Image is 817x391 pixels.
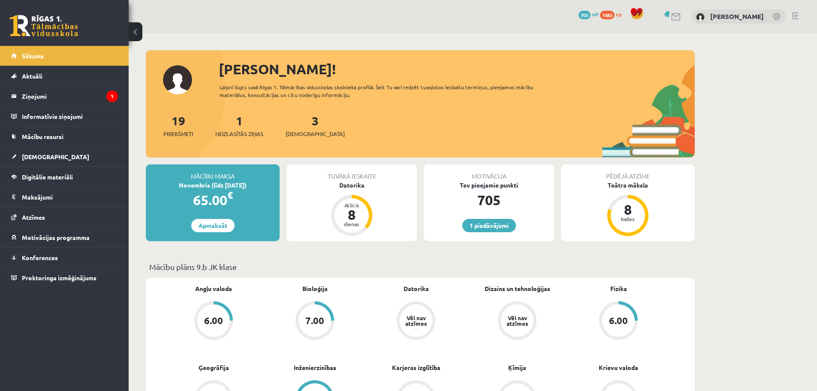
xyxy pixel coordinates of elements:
[599,363,638,372] a: Krievu valoda
[294,363,336,372] a: Inženierzinības
[163,130,193,138] span: Priekšmeti
[146,190,280,210] div: 65.00
[286,181,417,190] div: Datorika
[11,187,118,207] a: Maksājumi
[561,181,695,190] div: Teātra māksla
[11,66,118,86] a: Aktuāli
[22,274,96,282] span: Proktoringa izmēģinājums
[22,72,42,80] span: Aktuāli
[264,301,365,342] a: 7.00
[11,147,118,167] a: [DEMOGRAPHIC_DATA]
[424,190,554,210] div: 705
[424,164,554,181] div: Motivācija
[579,11,599,18] a: 705 mP
[22,173,73,181] span: Digitālie materiāli
[219,59,695,79] div: [PERSON_NAME]!
[11,86,118,106] a: Ziņojumi1
[106,91,118,102] i: 1
[227,189,233,201] span: €
[11,248,118,267] a: Konferences
[579,11,591,19] span: 705
[302,284,328,293] a: Bioloģija
[508,363,526,372] a: Ķīmija
[339,203,365,208] div: Atlicis
[467,301,568,342] a: Vēl nav atzīmes
[22,254,58,261] span: Konferences
[11,167,118,187] a: Digitālie materiāli
[220,83,549,99] div: Laipni lūgts savā Rīgas 1. Tālmācības vidusskolas skolnieka profilā. Šeit Tu vari redzēt tuvojošo...
[11,46,118,66] a: Sākums
[485,284,550,293] a: Dizains un tehnoloģijas
[199,363,229,372] a: Ģeogrāfija
[424,181,554,190] div: Tev pieejamie punkti
[215,113,263,138] a: 1Neizlasītās ziņas
[568,301,669,342] a: 6.00
[462,219,516,232] a: 1 piedāvājumi
[561,164,695,181] div: Pēdējā atzīme
[592,11,599,18] span: mP
[286,130,345,138] span: [DEMOGRAPHIC_DATA]
[204,316,223,325] div: 6.00
[392,363,440,372] a: Karjeras izglītība
[404,315,428,326] div: Vēl nav atzīmes
[163,301,264,342] a: 6.00
[191,219,235,232] a: Apmaksāt
[286,181,417,237] a: Datorika Atlicis 8 dienas
[615,203,641,216] div: 8
[22,187,118,207] legend: Maksājumi
[146,181,280,190] div: Novembris (līdz [DATE])
[305,316,324,325] div: 7.00
[286,164,417,181] div: Tuvākā ieskaite
[11,227,118,247] a: Motivācijas programma
[195,284,232,293] a: Angļu valoda
[610,284,627,293] a: Fizika
[561,181,695,237] a: Teātra māksla 8 balles
[600,11,626,18] a: 1083 xp
[22,52,44,60] span: Sākums
[505,315,529,326] div: Vēl nav atzīmes
[163,113,193,138] a: 19Priekšmeti
[22,213,45,221] span: Atzīmes
[146,164,280,181] div: Mācību maksa
[339,208,365,221] div: 8
[339,221,365,227] div: dienas
[149,261,691,273] p: Mācību plāns 9.b JK klase
[710,12,764,21] a: [PERSON_NAME]
[9,15,78,36] a: Rīgas 1. Tālmācības vidusskola
[615,216,641,221] div: balles
[215,130,263,138] span: Neizlasītās ziņas
[22,233,90,241] span: Motivācijas programma
[22,86,118,106] legend: Ziņojumi
[616,11,621,18] span: xp
[286,113,345,138] a: 3[DEMOGRAPHIC_DATA]
[600,11,615,19] span: 1083
[609,316,628,325] div: 6.00
[365,301,467,342] a: Vēl nav atzīmes
[11,127,118,146] a: Mācību resursi
[11,106,118,126] a: Informatīvie ziņojumi
[696,13,705,21] img: Anna Tumanova
[22,133,63,140] span: Mācību resursi
[404,284,429,293] a: Datorika
[11,268,118,288] a: Proktoringa izmēģinājums
[22,106,118,126] legend: Informatīvie ziņojumi
[22,153,89,161] span: [DEMOGRAPHIC_DATA]
[11,207,118,227] a: Atzīmes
